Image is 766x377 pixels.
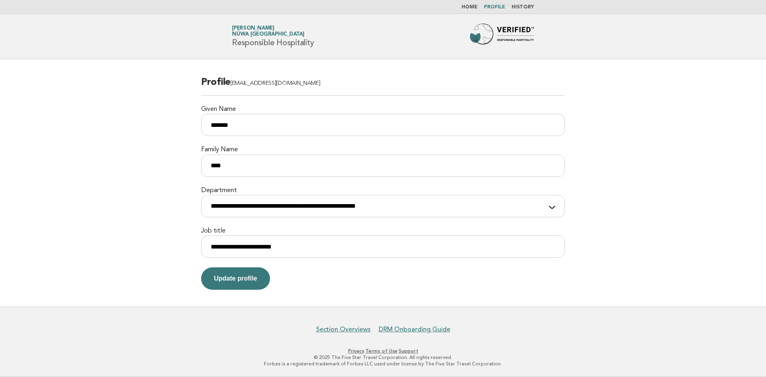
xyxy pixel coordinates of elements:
span: [EMAIL_ADDRESS][DOMAIN_NAME] [230,80,321,86]
a: DRM Onboarding Guide [379,325,450,333]
a: Profile [484,5,505,10]
a: Terms of Use [365,348,397,354]
a: Home [462,5,478,10]
label: Job title [201,227,565,235]
a: Privacy [348,348,364,354]
a: Section Overviews [316,325,371,333]
p: © 2025 The Five Star Travel Corporation. All rights reserved. [138,354,628,361]
label: Department [201,186,565,195]
button: Update profile [201,267,270,290]
a: [PERSON_NAME]Nüwa [GEOGRAPHIC_DATA] [232,26,304,37]
label: Family Name [201,146,565,154]
h2: Profile [201,76,565,96]
label: Given Name [201,105,565,114]
span: Nüwa [GEOGRAPHIC_DATA] [232,32,304,37]
a: Support [399,348,418,354]
img: Forbes Travel Guide [470,24,534,49]
p: · · [138,348,628,354]
h1: Responsible Hospitality [232,26,314,47]
p: Forbes is a registered trademark of Forbes LLC used under license by The Five Star Travel Corpora... [138,361,628,367]
a: History [512,5,534,10]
